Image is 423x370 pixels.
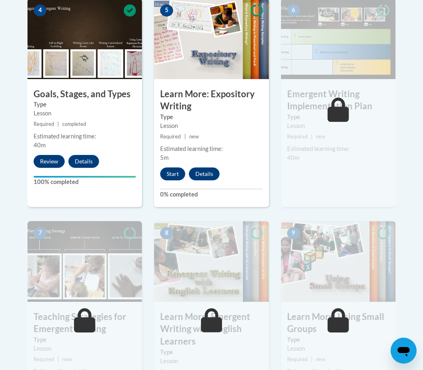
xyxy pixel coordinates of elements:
[160,113,262,121] label: Type
[311,356,313,362] span: |
[62,356,72,362] span: new
[281,88,396,113] h3: Emergent Writing Implementation Plan
[34,121,54,127] span: Required
[160,144,262,153] div: Estimated learning time:
[34,100,136,109] label: Type
[27,311,142,336] h3: Teaching Strategies for Emergent Writing
[34,132,136,141] div: Estimated learning time:
[34,4,47,17] span: 4
[154,221,269,302] img: Course Image
[27,221,142,302] img: Course Image
[62,121,86,127] span: completed
[34,176,136,178] div: Your progress
[34,227,47,239] span: 7
[311,134,313,140] span: |
[34,178,136,186] label: 100% completed
[27,88,142,100] h3: Goals, Stages, and Types
[391,338,417,364] iframe: Button to launch messaging window
[34,335,136,344] label: Type
[316,356,326,362] span: new
[160,167,185,180] button: Start
[160,348,262,357] label: Type
[287,113,389,121] label: Type
[316,134,326,140] span: new
[189,134,199,140] span: new
[189,167,220,180] button: Details
[160,154,169,161] span: 5m
[160,190,262,199] label: 0% completed
[154,88,269,113] h3: Learn More: Expository Writing
[160,134,181,140] span: Required
[160,121,262,130] div: Lesson
[287,144,389,153] div: Estimated learning time:
[34,356,54,362] span: Required
[68,155,99,168] button: Details
[160,4,173,17] span: 5
[287,4,300,17] span: 6
[287,344,389,353] div: Lesson
[281,221,396,302] img: Course Image
[154,311,269,348] h3: Learn More: Emergent Writing with English Learners
[287,227,300,239] span: 9
[57,121,59,127] span: |
[57,356,59,362] span: |
[34,344,136,353] div: Lesson
[287,154,299,161] span: 40m
[34,109,136,118] div: Lesson
[184,134,186,140] span: |
[287,335,389,344] label: Type
[160,357,262,366] div: Lesson
[34,142,46,148] span: 40m
[281,311,396,336] h3: Learn More: Using Small Groups
[287,134,308,140] span: Required
[160,227,173,239] span: 8
[287,356,308,362] span: Required
[287,121,389,130] div: Lesson
[34,155,65,168] button: Review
